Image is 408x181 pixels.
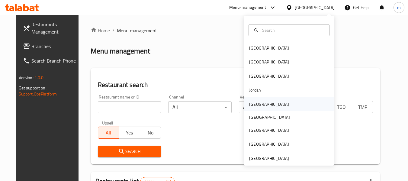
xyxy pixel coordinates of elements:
span: Branches [31,43,79,50]
div: [GEOGRAPHIC_DATA] [249,127,289,134]
label: Upsell [102,121,113,125]
nav: breadcrumb [91,27,381,34]
button: All [98,127,119,139]
div: [GEOGRAPHIC_DATA] [249,59,289,65]
a: Support.OpsPlatform [19,90,57,98]
a: Search Branch Phone [18,53,84,68]
h2: Menu management [91,46,150,56]
div: [GEOGRAPHIC_DATA] [249,155,289,162]
div: [GEOGRAPHIC_DATA] [249,101,289,108]
input: Search [260,27,326,34]
span: TMP [355,103,371,112]
span: Search Branch Phone [31,57,79,64]
a: Branches [18,39,84,53]
button: Search [98,146,161,157]
div: All [239,101,302,113]
input: Search for restaurant name or ID.. [98,101,161,113]
span: m [397,4,401,11]
span: All [101,128,117,137]
a: Restaurants Management [18,17,84,39]
span: Version: [19,74,34,82]
div: [GEOGRAPHIC_DATA] [295,4,335,11]
span: Restaurants Management [31,21,79,35]
span: Get support on: [19,84,47,92]
div: [GEOGRAPHIC_DATA] [249,141,289,147]
span: TGO [333,103,350,112]
span: No [143,128,159,137]
a: Home [91,27,110,34]
h2: Restaurant search [98,80,373,89]
button: No [140,127,161,139]
span: Menu management [117,27,157,34]
li: / [112,27,114,34]
button: Yes [119,127,140,139]
span: Yes [121,128,138,137]
div: Jordan [249,87,261,93]
div: All [168,101,232,113]
div: [GEOGRAPHIC_DATA] [249,73,289,79]
button: TMP [352,101,373,113]
div: Menu-management [229,4,266,11]
span: Search [103,148,156,155]
span: 1.0.0 [34,74,44,82]
button: TGO [331,101,352,113]
div: [GEOGRAPHIC_DATA] [249,45,289,51]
